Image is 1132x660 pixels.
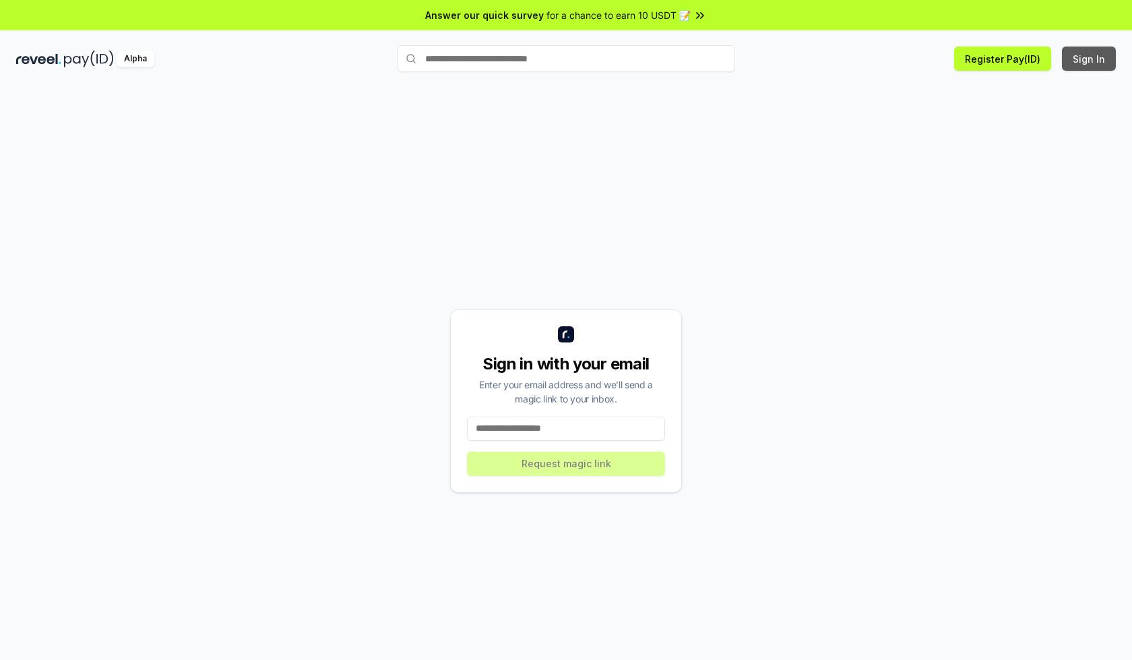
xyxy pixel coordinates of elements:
button: Sign In [1062,47,1116,71]
img: logo_small [558,326,574,342]
img: reveel_dark [16,51,61,67]
img: pay_id [64,51,114,67]
div: Alpha [117,51,154,67]
span: Answer our quick survey [425,8,544,22]
div: Enter your email address and we’ll send a magic link to your inbox. [467,378,665,406]
button: Register Pay(ID) [954,47,1051,71]
span: for a chance to earn 10 USDT 📝 [546,8,691,22]
div: Sign in with your email [467,353,665,375]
